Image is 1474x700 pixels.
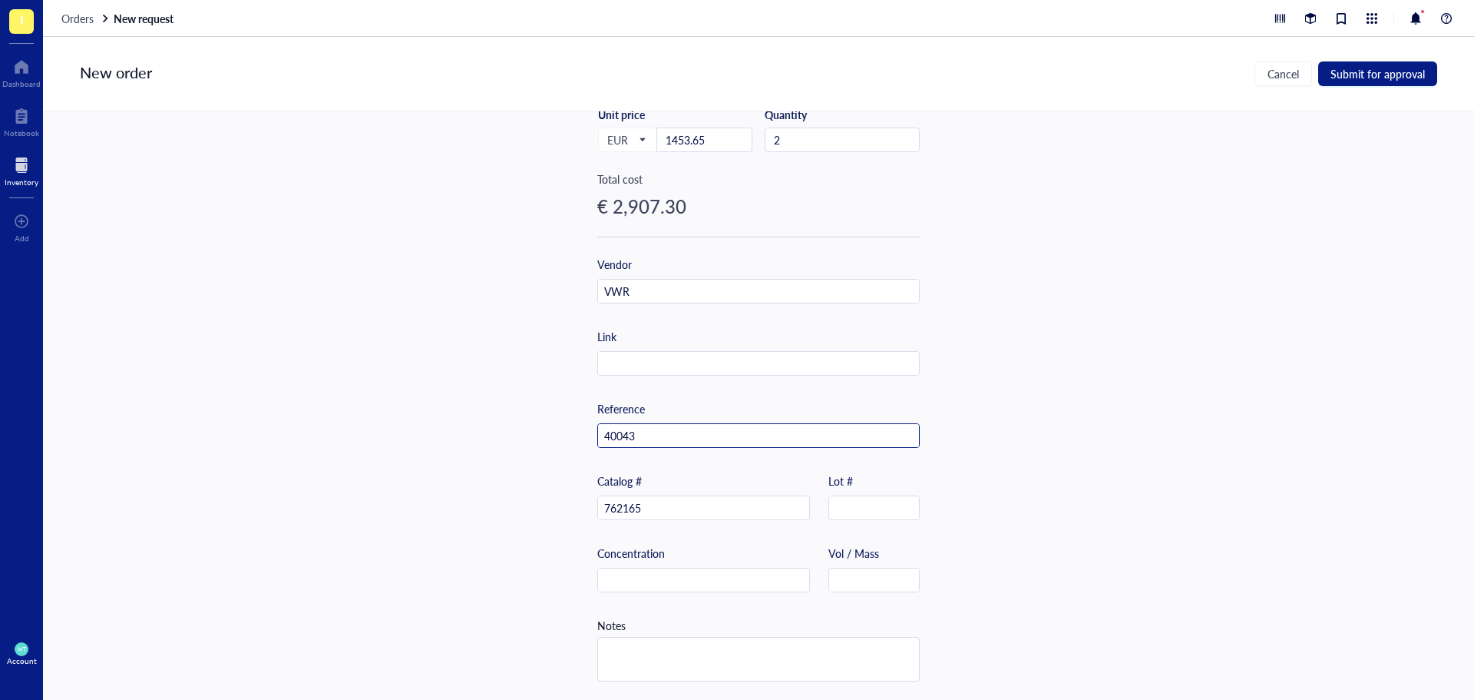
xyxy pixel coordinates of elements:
[2,55,41,88] a: Dashboard
[765,108,920,121] div: Quantity
[597,194,920,218] div: € 2,907.30
[1318,61,1437,86] button: Submit for approval
[597,171,920,187] div: Total cost
[5,177,38,187] div: Inventory
[828,545,879,562] div: Vol / Mass
[597,473,642,489] div: Catalog #
[61,11,94,26] span: Orders
[2,79,41,88] div: Dashboard
[1330,68,1425,80] span: Submit for approval
[1267,68,1299,80] span: Cancel
[18,646,25,652] span: MT
[597,256,632,273] div: Vendor
[4,104,39,138] a: Notebook
[114,12,177,25] a: New request
[61,12,111,25] a: Orders
[1254,61,1312,86] button: Cancel
[5,153,38,187] a: Inventory
[20,10,24,29] span: I
[598,108,694,121] div: Unit price
[7,656,37,665] div: Account
[597,400,645,417] div: Reference
[597,545,665,562] div: Concentration
[15,234,29,243] div: Add
[828,473,853,489] div: Lot #
[597,328,616,345] div: Link
[597,617,626,634] div: Notes
[4,128,39,138] div: Notebook
[80,61,152,86] div: New order
[607,133,645,147] span: EUR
